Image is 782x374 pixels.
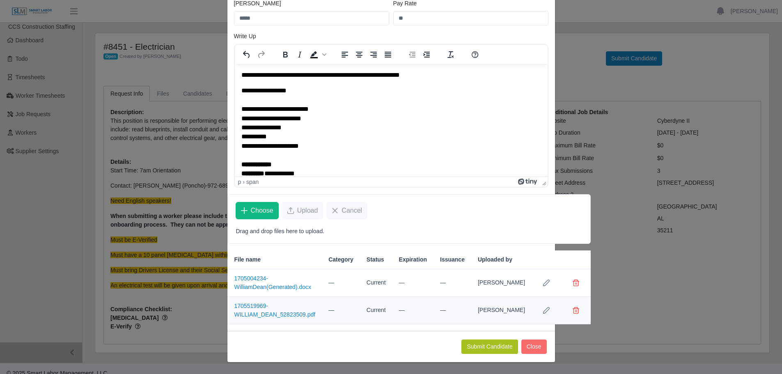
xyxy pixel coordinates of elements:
[234,303,316,318] a: 1705519969-WILLIAM_DEAN_52823509.pdf
[381,49,395,60] button: Justify
[367,49,381,60] button: Align right
[568,275,584,291] button: Delete file
[360,269,392,297] td: Current
[338,49,352,60] button: Align left
[405,49,419,60] button: Decrease indent
[518,179,539,185] a: Powered by Tiny
[322,269,360,297] td: —
[243,179,245,185] div: ›
[234,32,256,41] label: Write Up
[392,269,433,297] td: —
[367,255,384,264] span: Status
[538,302,555,319] button: Row Edit
[538,275,555,291] button: Row Edit
[440,255,465,264] span: Issuance
[360,297,392,324] td: Current
[392,297,433,324] td: —
[342,206,362,216] span: Cancel
[297,206,318,216] span: Upload
[236,202,279,219] button: Choose
[568,302,584,319] button: Delete file
[322,297,360,324] td: —
[236,227,583,236] p: Drag and drop files here to upload.
[235,64,548,177] iframe: Rich Text Area
[278,49,292,60] button: Bold
[399,255,427,264] span: Expiration
[433,297,471,324] td: —
[352,49,366,60] button: Align center
[468,49,482,60] button: Help
[478,255,512,264] span: Uploaded by
[282,202,323,219] button: Upload
[433,269,471,297] td: —
[471,269,532,297] td: [PERSON_NAME]
[539,177,548,187] div: Press the Up and Down arrow keys to resize the editor.
[471,297,532,324] td: [PERSON_NAME]
[293,49,307,60] button: Italic
[251,206,273,216] span: Choose
[326,202,367,219] button: Cancel
[240,49,254,60] button: Undo
[238,179,241,185] div: p
[234,255,261,264] span: File name
[461,340,518,354] button: Submit Candidate
[246,179,259,185] div: span
[254,49,268,60] button: Redo
[444,49,458,60] button: Clear formatting
[234,275,312,290] a: 1705004234-WilliamDean(Generated).docx
[420,49,433,60] button: Increase indent
[307,49,328,60] div: Background color Black
[328,255,353,264] span: Category
[521,340,547,354] button: Close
